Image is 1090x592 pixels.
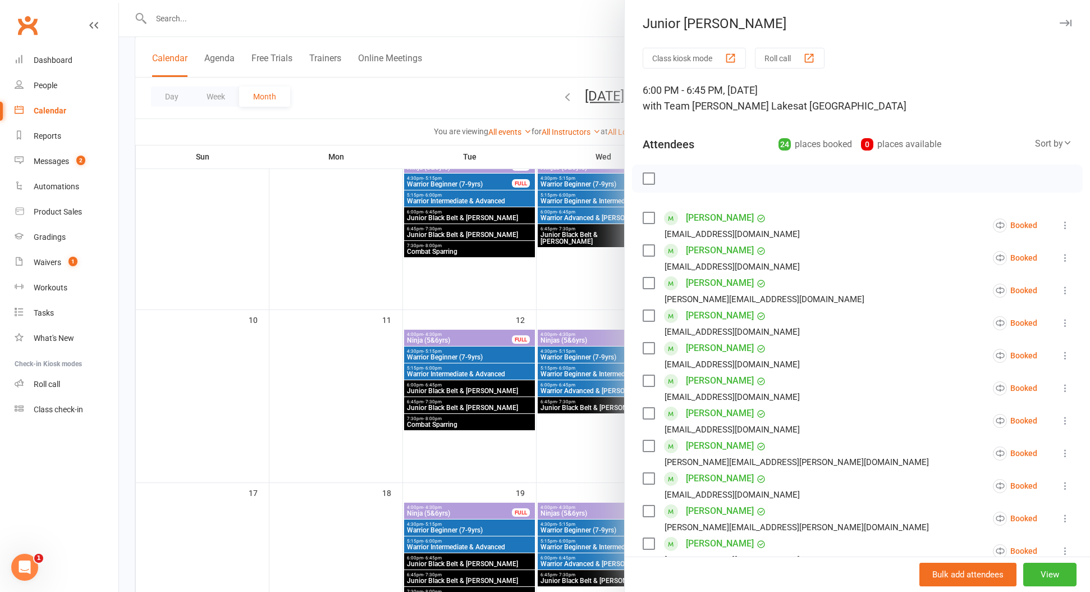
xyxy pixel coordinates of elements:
a: Waivers 1 [15,250,118,275]
a: [PERSON_NAME] [686,372,754,390]
a: Messages 2 [15,149,118,174]
div: [EMAIL_ADDRESS][DOMAIN_NAME] [665,325,800,339]
div: Booked [993,479,1037,493]
div: Attendees [643,136,694,152]
a: [PERSON_NAME] [686,209,754,227]
div: [EMAIL_ADDRESS][DOMAIN_NAME] [665,390,800,404]
div: Gradings [34,233,66,242]
div: Reports [34,131,61,140]
a: [PERSON_NAME] [686,339,754,357]
span: with Team [PERSON_NAME] Lakes [643,100,798,112]
span: 1 [68,257,77,266]
div: Class check-in [34,405,83,414]
div: places available [861,136,941,152]
div: Booked [993,414,1037,428]
a: Dashboard [15,48,118,73]
div: [PERSON_NAME][EMAIL_ADDRESS][PERSON_NAME][DOMAIN_NAME] [665,455,929,470]
a: Roll call [15,372,118,397]
button: Bulk add attendees [919,563,1016,586]
div: 0 [861,138,873,151]
div: [EMAIL_ADDRESS][DOMAIN_NAME] [665,488,800,502]
div: People [34,81,57,90]
a: Clubworx [13,11,42,39]
div: [EMAIL_ADDRESS][DOMAIN_NAME] [665,422,800,437]
div: 24 [778,138,791,151]
div: [EMAIL_ADDRESS][DOMAIN_NAME] [665,553,800,567]
a: [PERSON_NAME] [686,274,754,292]
div: Calendar [34,106,66,115]
a: Reports [15,124,118,149]
a: Automations [15,174,118,199]
button: Roll call [755,48,825,69]
div: Booked [993,381,1037,395]
a: Workouts [15,275,118,300]
div: [EMAIL_ADDRESS][DOMAIN_NAME] [665,357,800,372]
a: [PERSON_NAME] [686,470,754,488]
div: places booked [778,136,852,152]
button: Class kiosk mode [643,48,746,69]
div: Booked [993,349,1037,363]
a: People [15,73,118,98]
div: Product Sales [34,207,82,216]
div: Messages [34,157,69,166]
div: Waivers [34,258,61,267]
a: Gradings [15,225,118,250]
div: [EMAIL_ADDRESS][DOMAIN_NAME] [665,227,800,242]
a: Calendar [15,98,118,124]
a: [PERSON_NAME] [686,502,754,520]
div: 6:00 PM - 6:45 PM, [DATE] [643,83,1072,114]
a: [PERSON_NAME] [686,535,754,553]
a: [PERSON_NAME] [686,437,754,455]
div: Workouts [34,283,67,292]
div: Junior [PERSON_NAME] [625,16,1090,31]
div: Roll call [34,380,60,389]
iframe: Intercom live chat [11,554,38,581]
button: View [1023,563,1077,586]
div: [EMAIL_ADDRESS][DOMAIN_NAME] [665,259,800,274]
span: 1 [34,554,43,563]
a: Product Sales [15,199,118,225]
div: Sort by [1035,136,1072,151]
span: at [GEOGRAPHIC_DATA] [798,100,906,112]
div: Booked [993,544,1037,558]
div: [PERSON_NAME][EMAIL_ADDRESS][PERSON_NAME][DOMAIN_NAME] [665,520,929,535]
a: Class kiosk mode [15,397,118,422]
div: Booked [993,218,1037,233]
div: Booked [993,316,1037,330]
a: What's New [15,326,118,351]
div: What's New [34,334,74,343]
div: Booked [993,284,1037,298]
div: Tasks [34,308,54,317]
a: [PERSON_NAME] [686,404,754,422]
div: [PERSON_NAME][EMAIL_ADDRESS][DOMAIN_NAME] [665,292,864,307]
div: Booked [993,512,1037,526]
div: Automations [34,182,79,191]
div: Booked [993,447,1037,461]
a: [PERSON_NAME] [686,307,754,325]
div: Dashboard [34,56,72,65]
span: 2 [76,156,85,165]
div: Booked [993,251,1037,265]
a: [PERSON_NAME] [686,242,754,259]
a: Tasks [15,300,118,326]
